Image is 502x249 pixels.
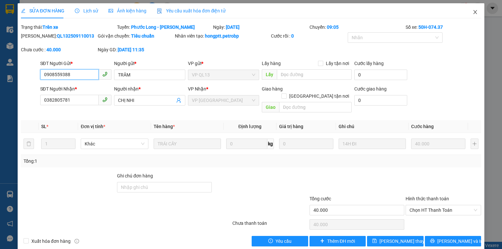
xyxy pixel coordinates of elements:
[411,124,434,129] span: Cước hàng
[192,70,255,80] span: VP QL13
[109,8,146,13] span: Ảnh kiện hàng
[205,33,239,39] b: hongptt.petrobp
[277,69,352,80] input: Dọc đường
[252,236,308,246] button: exclamation-circleYêu cầu
[42,25,58,30] b: Trên xe
[354,70,407,80] input: Cước lấy hàng
[75,8,98,13] span: Lịch sử
[379,238,432,245] span: [PERSON_NAME] thay đổi
[157,8,162,14] img: icon
[418,25,443,30] b: 50H-074.37
[336,120,409,133] th: Ghi chú
[131,25,195,30] b: Phước Long - [PERSON_NAME]
[406,196,449,201] label: Hình thức thanh toán
[279,139,333,149] input: 0
[102,97,108,102] span: phone
[41,124,46,129] span: SL
[117,182,212,192] input: Ghi chú đơn hàng
[157,8,226,13] span: Yêu cầu xuất hóa đơn điện tử
[175,32,270,40] div: Nhân viên tạo:
[410,205,477,215] span: Chọn HT Thanh Toán
[405,24,482,31] div: Số xe:
[262,61,281,66] span: Lấy hàng
[262,69,277,80] span: Lấy
[114,85,185,92] div: Người nhận
[411,139,465,149] input: 0
[279,102,352,112] input: Dọc đường
[262,102,279,112] span: Giao
[154,139,221,149] input: VD: Bàn, Ghế
[267,139,274,149] span: kg
[46,47,61,52] b: 40.000
[232,220,309,231] div: Chưa thanh toán
[102,72,108,77] span: phone
[29,238,73,245] span: Xuất hóa đơn hàng
[430,239,435,244] span: printer
[24,158,194,165] div: Tổng: 1
[21,8,25,13] span: edit
[271,32,346,40] div: Cước rồi :
[188,86,206,91] span: VP Nhận
[154,124,175,129] span: Tên hàng
[287,92,352,100] span: [GEOGRAPHIC_DATA] tận nơi
[310,236,366,246] button: plusThêm ĐH mới
[40,60,111,67] div: SĐT Người Gửi
[3,46,45,53] li: VP VP QL13
[320,239,325,244] span: plus
[425,236,481,246] button: printer[PERSON_NAME] và In
[85,139,144,149] span: Khác
[75,239,79,243] span: info-circle
[114,60,185,67] div: Người gửi
[339,139,406,149] input: Ghi Chú
[238,124,261,129] span: Định lượng
[354,95,407,106] input: Cước giao hàng
[116,24,212,31] div: Tuyến:
[276,238,292,245] span: Yêu cầu
[466,3,484,22] button: Close
[21,8,64,13] span: SỬA ĐƠN HÀNG
[81,124,105,129] span: Đơn vị tính
[372,239,377,244] span: save
[117,173,153,178] label: Ghi chú đơn hàng
[309,24,405,31] div: Chuyến:
[291,33,294,39] b: 0
[45,46,87,68] li: VP VP [GEOGRAPHIC_DATA]
[188,60,259,67] div: VP gửi
[21,46,96,53] div: Chưa cước :
[279,124,303,129] span: Giá trị hàng
[262,86,283,91] span: Giao hàng
[98,46,173,53] div: Ngày GD:
[226,25,240,30] b: [DATE]
[473,9,478,15] span: close
[437,238,483,245] span: [PERSON_NAME] và In
[3,3,95,39] li: [PERSON_NAME][GEOGRAPHIC_DATA]
[327,25,339,30] b: 09:05
[354,61,384,66] label: Cước lấy hàng
[118,47,144,52] b: [DATE] 11:35
[98,32,173,40] div: Gói vận chuyển:
[212,24,309,31] div: Ngày:
[323,60,352,67] span: Lấy tận nơi
[131,33,154,39] b: Tiêu chuẩn
[471,139,478,149] button: plus
[327,238,355,245] span: Thêm ĐH mới
[24,139,34,149] button: delete
[40,85,111,92] div: SĐT Người Nhận
[75,8,79,13] span: clock-circle
[21,32,96,40] div: [PERSON_NAME]:
[176,98,181,103] span: user-add
[310,196,331,201] span: Tổng cước
[354,86,387,91] label: Cước giao hàng
[109,8,113,13] span: picture
[268,239,273,244] span: exclamation-circle
[20,24,116,31] div: Trạng thái:
[367,236,424,246] button: save[PERSON_NAME] thay đổi
[192,95,255,105] span: VP Phước Bình
[57,33,94,39] b: QL132509110013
